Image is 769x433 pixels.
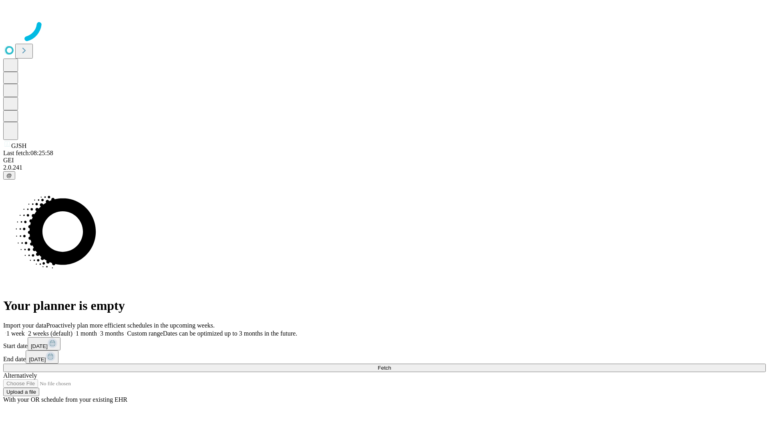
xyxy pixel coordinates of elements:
[46,322,215,329] span: Proactively plan more efficient schedules in the upcoming weeks.
[31,343,48,349] span: [DATE]
[11,142,26,149] span: GJSH
[3,388,39,396] button: Upload a file
[3,164,766,171] div: 2.0.241
[26,350,58,364] button: [DATE]
[378,365,391,371] span: Fetch
[3,337,766,350] div: Start date
[3,171,15,180] button: @
[3,157,766,164] div: GEI
[3,298,766,313] h1: Your planner is empty
[3,322,46,329] span: Import your data
[28,337,60,350] button: [DATE]
[28,330,72,337] span: 2 weeks (default)
[3,350,766,364] div: End date
[3,396,127,403] span: With your OR schedule from your existing EHR
[3,364,766,372] button: Fetch
[3,150,53,156] span: Last fetch: 08:25:58
[6,330,25,337] span: 1 week
[100,330,124,337] span: 3 months
[163,330,297,337] span: Dates can be optimized up to 3 months in the future.
[6,172,12,178] span: @
[29,356,46,362] span: [DATE]
[3,372,37,379] span: Alternatively
[76,330,97,337] span: 1 month
[127,330,163,337] span: Custom range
